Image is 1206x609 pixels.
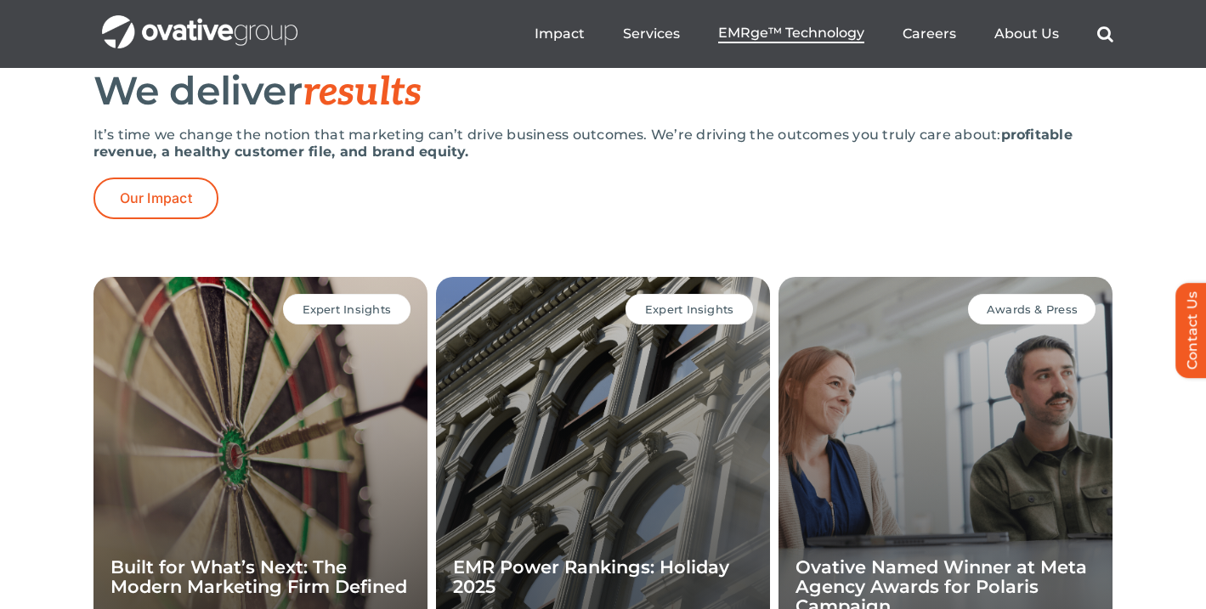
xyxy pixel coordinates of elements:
nav: Menu [535,7,1113,61]
a: Our Impact [93,178,218,219]
strong: profitable revenue, a healthy customer file, and brand equity. [93,127,1073,160]
a: OG_Full_horizontal_WHT [102,14,297,30]
a: EMRge™ Technology [718,25,864,43]
span: This is [93,248,241,309]
a: Impact [535,25,585,42]
span: EMRge™ Technology [718,25,864,42]
a: About Us [994,25,1059,42]
a: EMR Power Rankings: Holiday 2025 [453,556,729,597]
a: Search [1097,25,1113,42]
a: Careers [903,25,956,42]
p: It’s time we change the notion that marketing can’t drive business outcomes. We’re driving the ou... [93,127,1113,161]
span: Our Impact [120,190,192,206]
a: Built for What’s Next: The Modern Marketing Firm Defined [110,556,407,597]
a: Services [623,25,680,42]
em: results [303,69,422,116]
h2: We deliver [93,70,1113,114]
